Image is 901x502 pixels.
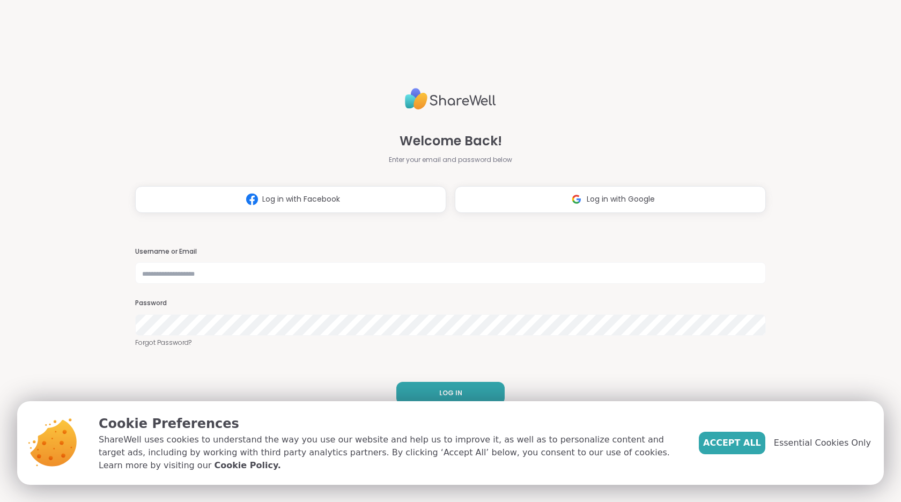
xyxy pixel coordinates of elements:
a: Cookie Policy. [214,459,280,472]
p: Cookie Preferences [99,414,682,433]
span: LOG IN [439,388,462,398]
h3: Username or Email [135,247,766,256]
img: ShareWell Logomark [242,189,262,209]
span: Welcome Back! [400,131,502,151]
span: Log in with Facebook [262,194,340,205]
span: Accept All [703,437,761,449]
span: Log in with Google [587,194,655,205]
img: ShareWell Logomark [566,189,587,209]
span: Enter your email and password below [389,155,512,165]
span: Essential Cookies Only [774,437,871,449]
button: Log in with Facebook [135,186,446,213]
img: ShareWell Logo [405,84,496,114]
h3: Password [135,299,766,308]
button: LOG IN [396,382,505,404]
p: ShareWell uses cookies to understand the way you use our website and help us to improve it, as we... [99,433,682,472]
a: Forgot Password? [135,338,766,348]
button: Accept All [699,432,765,454]
button: Log in with Google [455,186,766,213]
